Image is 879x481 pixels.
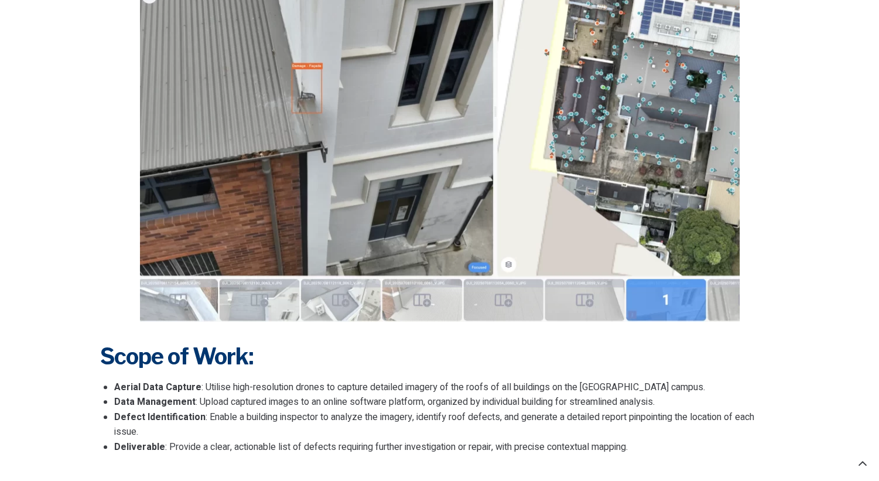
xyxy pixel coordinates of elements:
b: Defect Identification [114,410,206,424]
span: : Utilise high-resolution drones to capture detailed imagery of the roofs of all buildings on the... [201,380,705,394]
span: : Upload captured images to an online software platform, organized by individual building for str... [196,395,655,409]
span: : Enable a building inspector to analyze the imagery, identify roof defects, and generate a detai... [114,410,754,439]
li: : Provide a clear, actionable list of defects requiring further investigation or repair, with pre... [114,440,779,455]
b: Aerial Data Capture [114,380,201,394]
h3: Scope of Work: [100,342,779,371]
b: Deliverable [114,440,165,454]
b: Data Management [114,395,196,409]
